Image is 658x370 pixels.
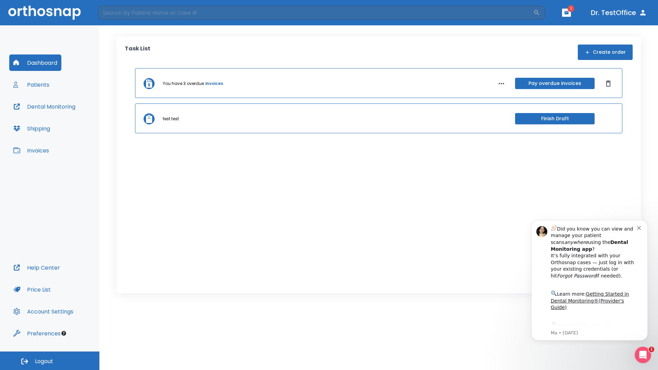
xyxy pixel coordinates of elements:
[588,7,650,19] button: Dr. TestOffice
[30,109,91,122] a: App Store
[61,330,67,336] div: Tooltip anchor
[515,113,595,124] button: Finish Draft
[35,358,53,365] span: Logout
[9,76,53,93] button: Patients
[521,214,658,345] iframe: Intercom notifications message
[9,303,77,320] button: Account Settings
[9,98,80,115] button: Dental Monitoring
[205,81,223,87] a: invoices
[163,116,179,122] p: test test
[30,108,116,143] div: Download the app: | ​ Let us know if you need help getting started!
[9,281,55,298] button: Price List
[9,259,64,276] button: Help Center
[98,6,533,20] input: Search by Patient Name or Case #
[9,120,54,137] button: Shipping
[9,54,61,71] button: Dashboard
[116,11,122,16] button: Dismiss notification
[163,81,204,87] p: You have 3 overdue
[9,325,65,342] button: Preferences
[568,5,574,12] span: 1
[578,45,633,60] button: Create order
[8,5,81,20] img: Orthosnap
[9,142,53,159] button: Invoices
[635,347,651,363] iframe: Intercom live chat
[125,45,150,60] p: Task List
[603,78,614,89] button: Dismiss
[515,78,595,89] button: Pay overdue invoices
[30,116,116,122] p: Message from Ma, sent 6w ago
[649,347,654,352] span: 1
